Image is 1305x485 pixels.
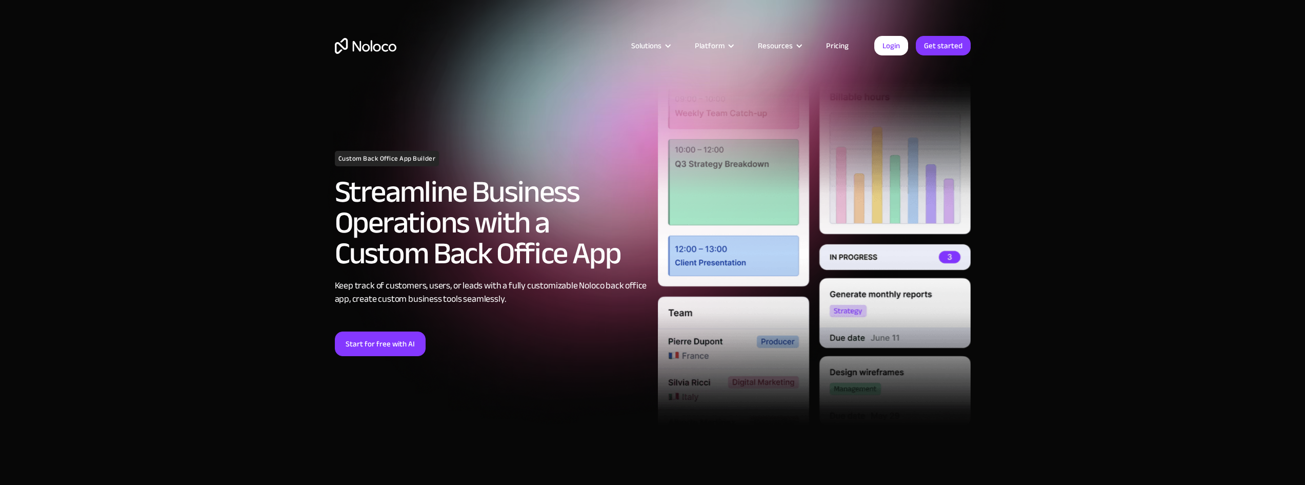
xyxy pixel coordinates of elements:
div: Resources [758,39,793,52]
div: Keep track of customers, users, or leads with a fully customizable Noloco back office app, create... [335,279,648,306]
a: Get started [916,36,971,55]
div: Solutions [618,39,682,52]
h1: Custom Back Office App Builder [335,151,439,166]
a: Start for free with AI [335,332,426,356]
a: Login [874,36,908,55]
div: Resources [745,39,813,52]
div: Solutions [631,39,661,52]
a: Pricing [813,39,861,52]
div: Platform [695,39,725,52]
div: Platform [682,39,745,52]
h2: Streamline Business Operations with a Custom Back Office App [335,177,648,269]
a: home [335,38,396,54]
